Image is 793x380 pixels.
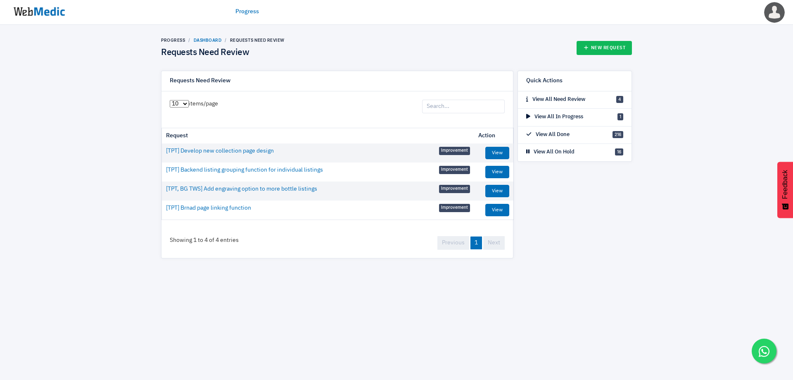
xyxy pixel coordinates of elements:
p: View All Need Review [526,96,585,104]
a: Progress [161,38,185,43]
span: 4 [616,96,623,103]
h6: Quick Actions [526,77,563,85]
a: 1 [470,237,482,249]
th: Action [474,128,513,143]
span: 216 [613,131,623,138]
p: View All In Progress [526,113,583,121]
a: [TPT, BG TWS] Add engraving option to more bottle listings [166,185,317,194]
a: [TPT] Brnad page linking function [166,204,251,213]
button: Feedback - Show survey [777,162,793,218]
a: [TPT] Backend listing grouping function for individual listings [166,166,323,174]
a: View [485,166,509,178]
select: items/page [170,100,189,108]
input: Search... [422,100,505,114]
a: Previous [437,236,469,250]
span: 1 [617,113,623,120]
a: View [485,147,509,159]
span: Feedback [781,170,789,199]
a: New Request [577,41,632,55]
a: Progress [235,7,259,16]
label: items/page [170,100,218,108]
div: Showing 1 to 4 of 4 entries [161,228,247,253]
p: View All Done [526,131,570,139]
a: Dashboard [194,38,222,43]
p: View All On Hold [526,148,575,156]
a: Next [483,236,505,250]
a: Requests Need Review [230,38,285,43]
h6: Requests Need Review [170,77,230,85]
span: Improvement [439,166,470,174]
th: Request [162,128,474,143]
a: View [485,185,509,197]
h4: Requests Need Review [161,48,285,58]
nav: breadcrumb [161,37,285,43]
a: [TPT] Develop new collection page design [166,147,274,155]
span: Improvement [439,204,470,212]
span: Improvement [439,147,470,155]
span: 16 [615,148,623,155]
a: View [485,204,509,216]
span: Improvement [439,185,470,193]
